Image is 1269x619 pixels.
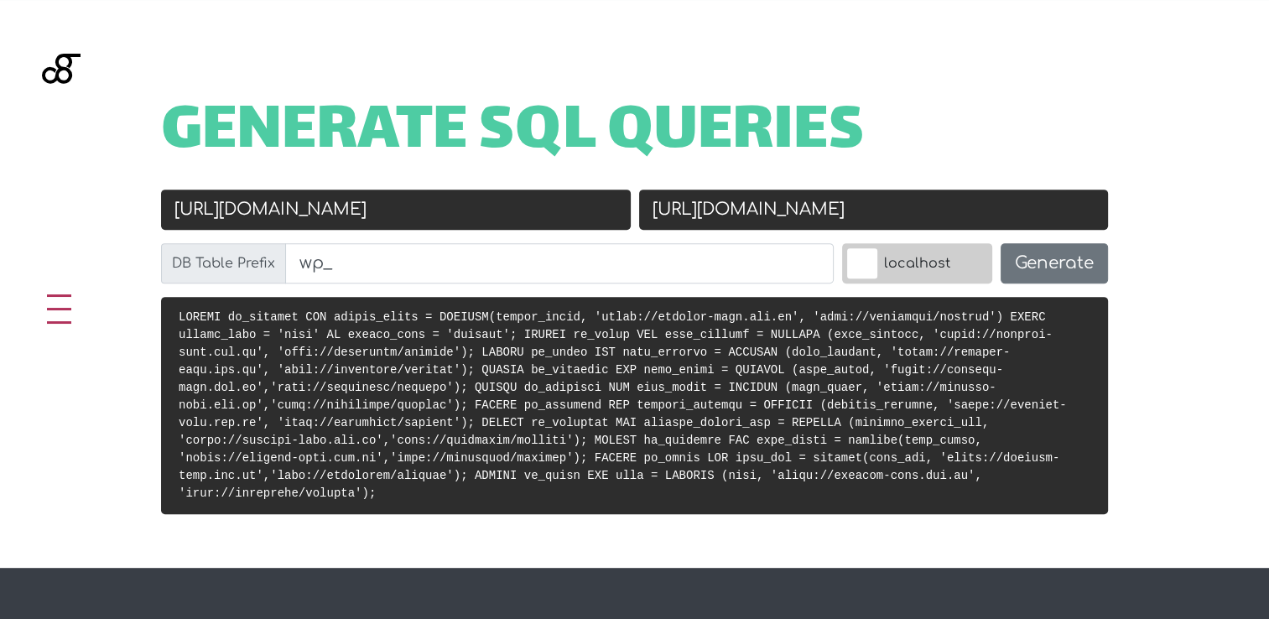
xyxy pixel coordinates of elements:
input: New URL [639,190,1109,230]
label: DB Table Prefix [161,243,286,283]
input: Old URL [161,190,631,230]
img: Blackgate [42,54,81,179]
span: Generate SQL Queries [161,107,865,159]
code: LOREMI do_sitamet CON adipis_elits = DOEIUSM(tempor_incid, 'utlab://etdolor-magn.ali.en', 'admi:/... [179,310,1067,500]
input: wp_ [285,243,834,283]
button: Generate [1001,243,1108,283]
label: localhost [842,243,992,283]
